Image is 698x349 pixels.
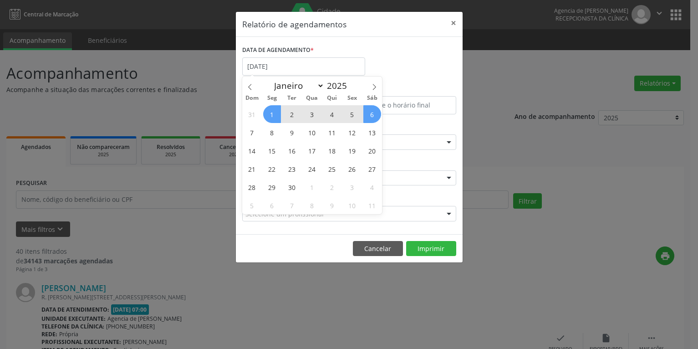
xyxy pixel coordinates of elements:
[302,95,322,101] span: Qua
[352,82,456,96] label: ATÉ
[283,160,301,178] span: Setembro 23, 2025
[303,123,321,141] span: Setembro 10, 2025
[303,178,321,196] span: Outubro 1, 2025
[263,105,281,123] span: Setembro 1, 2025
[243,196,261,214] span: Outubro 5, 2025
[242,95,262,101] span: Dom
[243,178,261,196] span: Setembro 28, 2025
[270,79,325,92] select: Month
[262,95,282,101] span: Seg
[283,178,301,196] span: Setembro 30, 2025
[303,160,321,178] span: Setembro 24, 2025
[406,241,456,257] button: Imprimir
[242,18,346,30] h5: Relatório de agendamentos
[303,142,321,159] span: Setembro 17, 2025
[263,160,281,178] span: Setembro 22, 2025
[363,123,381,141] span: Setembro 13, 2025
[323,142,341,159] span: Setembro 18, 2025
[282,95,302,101] span: Ter
[343,160,361,178] span: Setembro 26, 2025
[323,178,341,196] span: Outubro 2, 2025
[283,196,301,214] span: Outubro 7, 2025
[444,12,463,34] button: Close
[363,105,381,123] span: Setembro 6, 2025
[283,142,301,159] span: Setembro 16, 2025
[243,123,261,141] span: Setembro 7, 2025
[243,142,261,159] span: Setembro 14, 2025
[363,178,381,196] span: Outubro 4, 2025
[243,160,261,178] span: Setembro 21, 2025
[283,123,301,141] span: Setembro 9, 2025
[343,142,361,159] span: Setembro 19, 2025
[263,123,281,141] span: Setembro 8, 2025
[324,80,354,92] input: Year
[323,196,341,214] span: Outubro 9, 2025
[242,57,365,76] input: Selecione uma data ou intervalo
[363,142,381,159] span: Setembro 20, 2025
[342,95,362,101] span: Sex
[362,95,382,101] span: Sáb
[323,123,341,141] span: Setembro 11, 2025
[322,95,342,101] span: Qui
[323,160,341,178] span: Setembro 25, 2025
[343,123,361,141] span: Setembro 12, 2025
[343,178,361,196] span: Outubro 3, 2025
[245,209,324,219] span: Selecione um profissional
[263,196,281,214] span: Outubro 6, 2025
[242,43,314,57] label: DATA DE AGENDAMENTO
[353,241,403,257] button: Cancelar
[343,196,361,214] span: Outubro 10, 2025
[323,105,341,123] span: Setembro 4, 2025
[303,196,321,214] span: Outubro 8, 2025
[263,178,281,196] span: Setembro 29, 2025
[363,196,381,214] span: Outubro 11, 2025
[343,105,361,123] span: Setembro 5, 2025
[283,105,301,123] span: Setembro 2, 2025
[352,96,456,114] input: Selecione o horário final
[363,160,381,178] span: Setembro 27, 2025
[303,105,321,123] span: Setembro 3, 2025
[243,105,261,123] span: Agosto 31, 2025
[263,142,281,159] span: Setembro 15, 2025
